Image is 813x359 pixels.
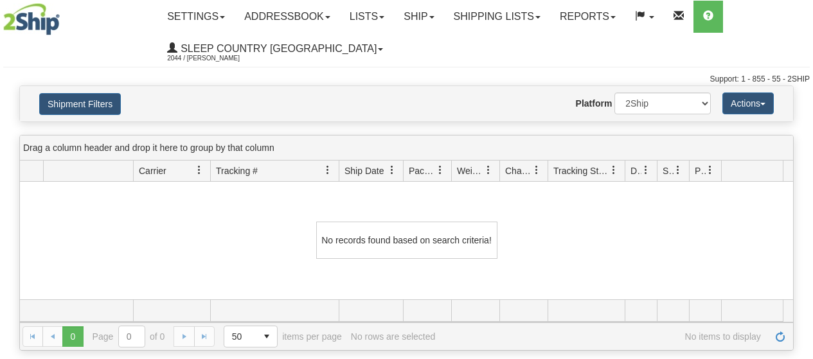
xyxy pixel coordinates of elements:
[317,159,339,181] a: Tracking # filter column settings
[667,159,689,181] a: Shipment Issues filter column settings
[695,164,706,177] span: Pickup Status
[167,52,264,65] span: 2044 / [PERSON_NAME]
[139,164,166,177] span: Carrier
[394,1,443,33] a: Ship
[444,331,761,342] span: No items to display
[381,159,403,181] a: Ship Date filter column settings
[235,1,340,33] a: Addressbook
[635,159,657,181] a: Delivery Status filter column settings
[783,114,812,245] iframe: chat widget
[344,164,384,177] span: Ship Date
[232,330,249,343] span: 50
[576,97,612,110] label: Platform
[340,1,394,33] a: Lists
[157,33,393,65] a: Sleep Country [GEOGRAPHIC_DATA] 2044 / [PERSON_NAME]
[177,43,377,54] span: Sleep Country [GEOGRAPHIC_DATA]
[351,331,436,342] div: No rows are selected
[256,326,277,347] span: select
[157,1,235,33] a: Settings
[630,164,641,177] span: Delivery Status
[409,164,436,177] span: Packages
[3,74,810,85] div: Support: 1 - 855 - 55 - 2SHIP
[62,326,83,347] span: Page 0
[444,1,550,33] a: Shipping lists
[216,164,258,177] span: Tracking #
[316,222,497,259] div: No records found based on search criteria!
[39,93,121,115] button: Shipment Filters
[663,164,674,177] span: Shipment Issues
[429,159,451,181] a: Packages filter column settings
[505,164,532,177] span: Charge
[188,159,210,181] a: Carrier filter column settings
[3,3,60,35] img: logo2044.jpg
[20,136,793,161] div: grid grouping header
[224,326,342,347] span: items per page
[224,326,278,347] span: Page sizes drop down
[553,164,609,177] span: Tracking Status
[93,326,165,347] span: Page of 0
[770,326,791,347] a: Refresh
[722,92,774,114] button: Actions
[457,164,484,177] span: Weight
[526,159,548,181] a: Charge filter column settings
[550,1,625,33] a: Reports
[603,159,625,181] a: Tracking Status filter column settings
[478,159,499,181] a: Weight filter column settings
[699,159,721,181] a: Pickup Status filter column settings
